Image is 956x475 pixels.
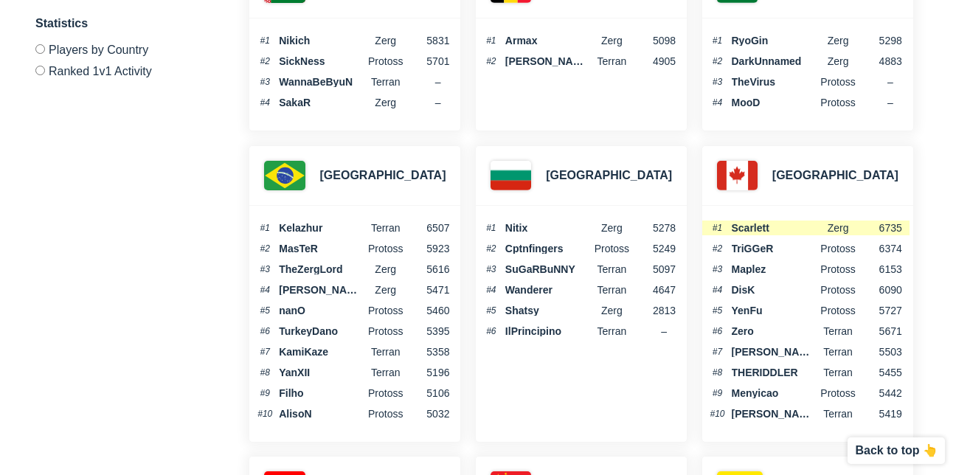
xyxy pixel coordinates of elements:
[407,409,450,419] span: 5032
[279,388,364,398] span: Filho
[364,305,407,316] span: Protoss
[817,347,859,357] span: Terran
[279,409,364,419] span: AlisoN
[435,97,441,108] span: –
[407,35,450,46] span: 5831
[505,243,591,254] span: Cptnfingers
[257,98,273,107] span: #4
[407,367,450,378] span: 5196
[732,305,817,316] span: YenFu
[887,76,893,88] span: –
[364,264,407,274] span: Zerg
[407,388,450,398] span: 5106
[364,388,407,398] span: Protoss
[855,445,938,457] p: Back to top 👆
[35,15,212,32] h3: Statistics
[257,368,273,377] span: #8
[407,347,450,357] span: 5358
[732,97,817,108] span: MooD
[364,326,407,336] span: protoss
[859,35,902,46] span: 5298
[817,243,859,254] span: Protoss
[257,265,273,274] span: #3
[732,367,817,378] span: THERIDDLER
[710,98,726,107] span: #4
[364,409,407,419] span: Protoss
[407,243,450,254] span: 5923
[590,326,633,336] span: Terran
[35,60,212,77] label: Ranked 1v1 Activity
[633,223,676,233] span: 5278
[590,56,633,66] span: Terran
[407,264,450,274] span: 5616
[732,409,817,419] span: [PERSON_NAME]
[710,57,726,66] span: #2
[279,285,364,295] span: [PERSON_NAME]
[817,388,859,398] span: Protoss
[279,77,364,87] span: WannaBeByuN
[732,264,817,274] span: Maplez
[279,35,364,46] span: Nikich
[710,223,726,232] span: #1
[710,77,726,86] span: #3
[859,347,902,357] span: 5503
[364,223,407,233] span: Terran
[407,326,450,336] span: 5395
[661,325,667,337] span: –
[483,306,499,315] span: #5
[590,223,633,233] span: Zerg
[817,326,859,336] span: Terran
[817,285,859,295] span: protoss
[710,347,726,356] span: #7
[279,347,364,357] span: KamiKaze
[505,223,591,233] span: Nitix
[732,56,817,66] span: DarkUnnamed
[257,327,273,336] span: #6
[859,264,902,274] span: 6153
[483,327,499,336] span: #6
[505,285,591,295] span: Wanderer
[859,305,902,316] span: 5727
[710,409,726,418] span: #10
[364,243,407,254] span: Protoss
[483,285,499,294] span: #4
[633,35,676,46] span: 5098
[407,223,450,233] span: 6507
[257,389,273,398] span: #9
[257,347,273,356] span: #7
[710,36,726,45] span: #1
[279,264,364,274] span: TheZergLord
[435,76,441,88] span: –
[859,56,902,66] span: 4883
[279,326,364,336] span: TurkeyDano
[590,243,633,254] span: Protoss
[364,97,407,108] span: Zerg
[710,244,726,253] span: #2
[364,285,407,295] span: Zerg
[590,264,633,274] span: Terran
[590,285,633,295] span: Terran
[859,326,902,336] span: 5671
[483,57,499,66] span: #2
[710,327,726,336] span: #6
[732,77,817,87] span: TheVirus
[407,305,450,316] span: 5460
[732,243,817,254] span: TriGGeR
[364,347,407,357] span: Terran
[859,243,902,254] span: 6374
[279,305,364,316] span: nanO
[279,56,364,66] span: SickNess
[590,305,633,316] span: Zerg
[320,167,446,184] h3: [GEOGRAPHIC_DATA]
[279,367,364,378] span: YanXII
[407,56,450,66] span: 5701
[35,66,45,75] input: Ranked 1v1 Activity
[817,367,859,378] span: Terran
[483,223,499,232] span: #1
[364,56,407,66] span: Protoss
[859,388,902,398] span: 5442
[279,243,364,254] span: MasTeR
[817,77,859,87] span: Protoss
[710,265,726,274] span: #3
[35,44,212,60] label: Players by Country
